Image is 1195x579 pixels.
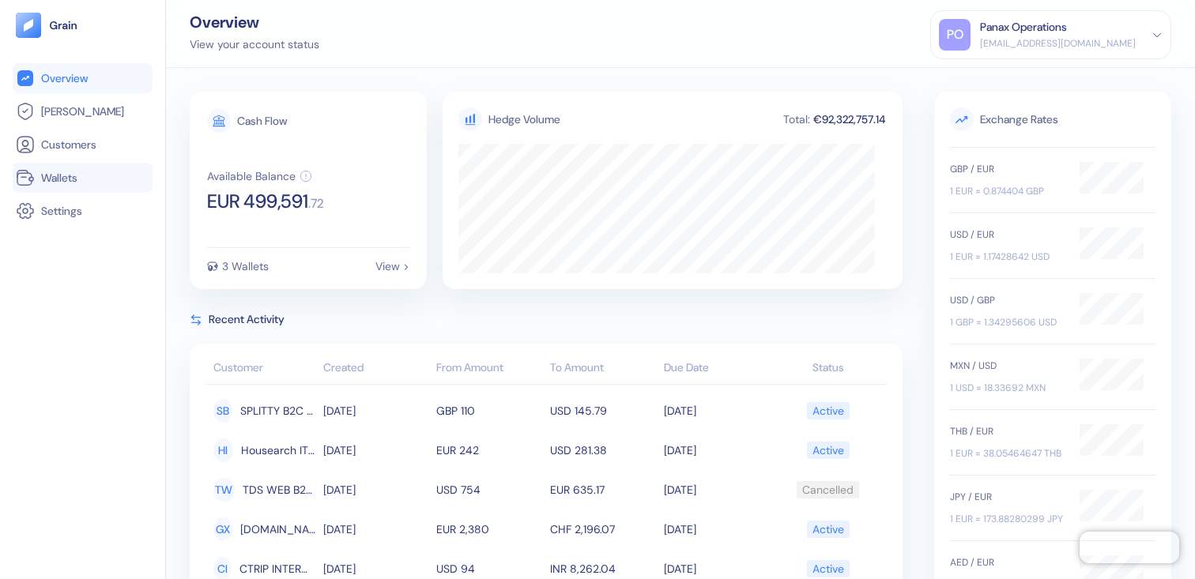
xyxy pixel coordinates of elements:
img: logo-tablet-V2.svg [16,13,41,38]
td: [DATE] [319,470,433,509]
div: 1 EUR = 0.874404 GBP [950,184,1064,198]
div: 1 GBP = 1.34295606 USD [950,315,1064,329]
td: [DATE] [319,391,433,430]
a: Overview [16,69,149,88]
td: EUR 635.17 [546,470,660,509]
td: [DATE] [319,430,433,470]
div: MXN / USD [950,359,1064,373]
td: [DATE] [660,470,774,509]
td: EUR 242 [432,430,546,470]
th: To Amount [546,353,660,385]
td: [DATE] [660,430,774,470]
span: . 72 [308,197,324,210]
div: €92,322,757.14 [812,114,887,125]
div: Active [812,516,844,543]
span: TDS WEB B2B GGT [243,476,315,503]
span: Settings [41,203,82,219]
div: Cash Flow [237,115,287,126]
div: THB / EUR [950,424,1064,438]
a: Settings [16,201,149,220]
td: USD 145.79 [546,391,660,430]
div: 3 Wallets [222,261,269,272]
div: Panax Operations [980,19,1067,36]
div: HI [213,438,233,462]
span: Recent Activity [209,311,285,328]
iframe: Chatra live chat [1080,532,1179,563]
div: GX [213,517,232,541]
a: [PERSON_NAME] [16,102,149,121]
th: Customer [205,353,319,385]
td: USD 754 [432,470,546,509]
span: [PERSON_NAME] [41,103,124,119]
div: Hedge Volume [488,111,560,128]
th: From Amount [432,353,546,385]
div: 1 EUR = 1.17428642 USD [950,250,1064,264]
span: Housearch IT L.L.C XML [241,437,315,464]
span: SPLITTY B2C MOBILE OE [240,397,315,424]
div: JPY / EUR [950,490,1064,504]
span: GRNCONNECT.COM XML WEB [240,516,315,543]
span: Wallets [41,170,77,186]
div: SB [213,399,232,423]
td: EUR 2,380 [432,509,546,549]
div: View your account status [190,36,319,53]
span: Exchange Rates [950,107,1155,131]
a: Customers [16,135,149,154]
div: Active [812,437,844,464]
span: EUR 499,591 [207,192,308,211]
div: Status [777,359,879,376]
img: logo [49,20,78,31]
div: Overview [190,14,319,30]
div: 1 EUR = 38.05464647 THB [950,446,1064,461]
div: GBP / EUR [950,162,1064,176]
div: Available Balance [207,171,296,182]
div: View > [375,261,409,272]
td: [DATE] [660,509,774,549]
td: USD 281.38 [546,430,660,470]
td: [DATE] [660,391,774,430]
div: 1 EUR = 173.88280299 JPY [950,512,1064,526]
div: USD / GBP [950,293,1064,307]
th: Due Date [660,353,774,385]
div: Cancelled [802,476,854,503]
a: Wallets [16,168,149,187]
td: [DATE] [319,509,433,549]
div: 1 USD = 18.33692 MXN [950,381,1064,395]
button: Available Balance [207,170,312,182]
td: GBP 110 [432,391,546,430]
div: Total: [782,114,812,125]
div: Active [812,397,844,424]
div: TW [213,478,235,502]
div: USD / EUR [950,227,1064,242]
div: AED / EUR [950,555,1064,570]
div: [EMAIL_ADDRESS][DOMAIN_NAME] [980,36,1136,51]
span: Overview [41,70,88,86]
div: PO [939,19,971,51]
span: Customers [41,137,96,152]
th: Created [319,353,433,385]
td: CHF 2,196.07 [546,509,660,549]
